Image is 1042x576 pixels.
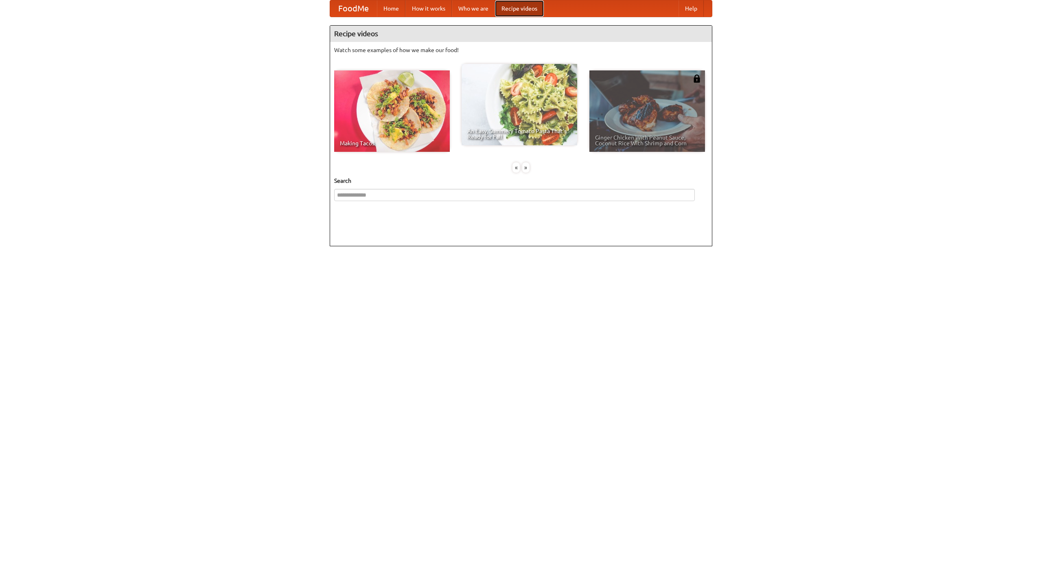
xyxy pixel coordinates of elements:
a: Recipe videos [495,0,544,17]
h5: Search [334,177,708,185]
span: Making Tacos [340,140,444,146]
a: Home [377,0,405,17]
div: » [522,162,530,173]
img: 483408.png [693,74,701,83]
span: An Easy, Summery Tomato Pasta That's Ready for Fall [467,128,571,140]
a: Who we are [452,0,495,17]
a: How it works [405,0,452,17]
a: FoodMe [330,0,377,17]
a: Making Tacos [334,70,450,152]
p: Watch some examples of how we make our food! [334,46,708,54]
h4: Recipe videos [330,26,712,42]
div: « [512,162,520,173]
a: Help [679,0,704,17]
a: An Easy, Summery Tomato Pasta That's Ready for Fall [462,64,577,145]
